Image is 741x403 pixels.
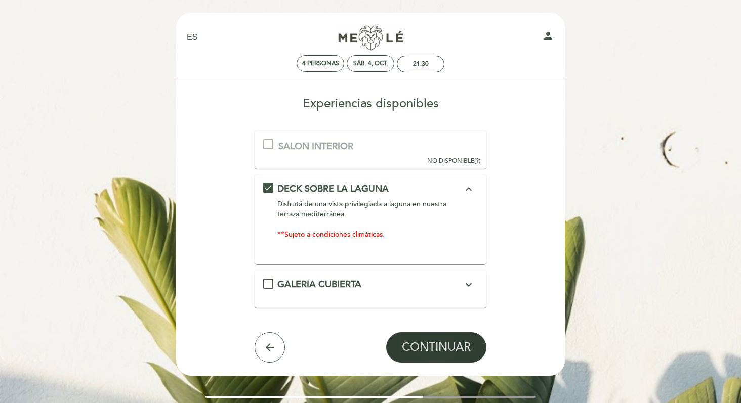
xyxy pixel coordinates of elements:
span: **Sujeto a condiciones climáticas. [277,230,385,239]
i: expand_less [463,183,475,195]
span: Experiencias disponibles [303,96,439,111]
md-checkbox: DECK SOBRE LA LAGUNA expand_more Disfrutá de una vista privilegiada a laguna en nuestra terraza m... [263,183,478,248]
a: Mele Fuegos [307,24,434,52]
button: NO DISPONIBLE(?) [424,131,483,165]
div: 21:30 [413,60,429,68]
i: person [542,30,554,42]
span: NO DISPONIBLE [427,157,474,165]
span: CONTINUAR [402,340,471,354]
div: (?) [427,157,480,165]
button: expand_more [460,278,478,291]
button: person [542,30,554,46]
div: sáb. 4, oct. [353,60,388,67]
md-checkbox: GALERIA CUBIERTA expand_more Disfruta todo el año de nuestra galería cubierta y calefaccionada co... [263,278,478,291]
span: 4 personas [302,60,339,67]
button: CONTINUAR [386,332,486,363]
button: arrow_back [255,332,285,363]
i: expand_more [463,279,475,291]
span: GALERIA CUBIERTA [277,279,361,290]
div: SALON INTERIOR [278,140,353,153]
i: arrow_back [264,341,276,353]
span: DECK SOBRE LA LAGUNA [277,183,389,194]
p: Disfrutá de una vista privilegiada a laguna en nuestra terraza mediterránea. [277,199,463,240]
button: expand_less [460,183,478,196]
